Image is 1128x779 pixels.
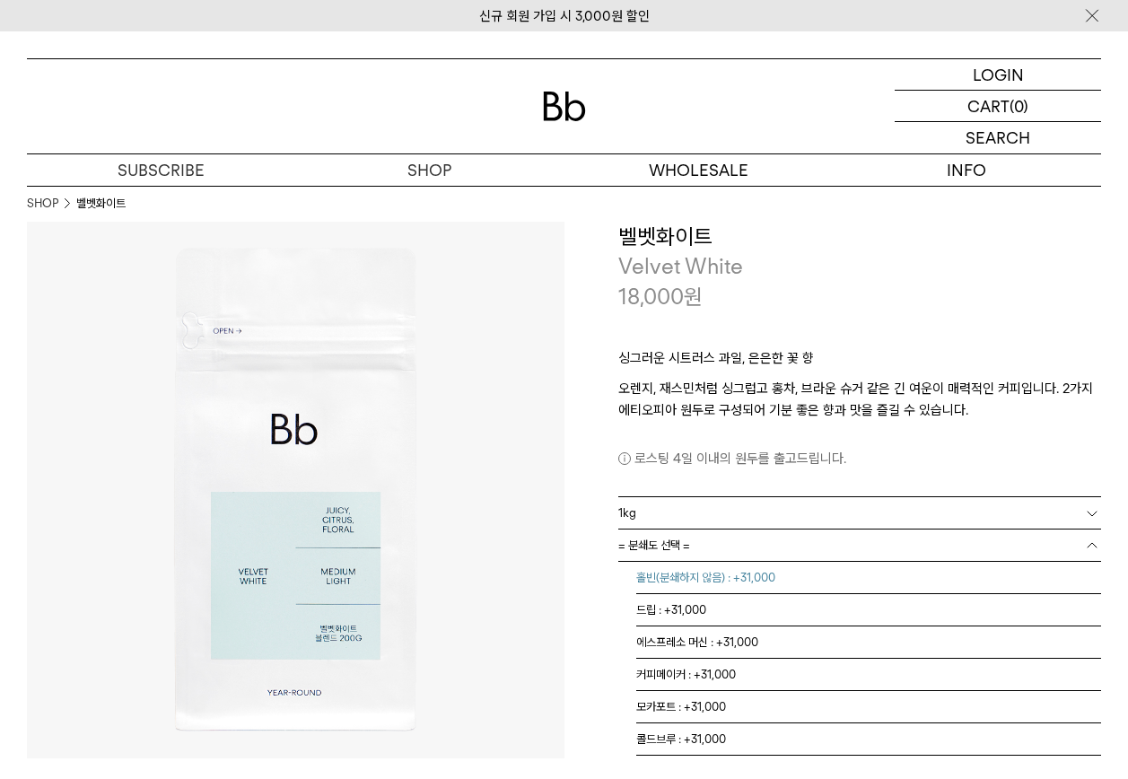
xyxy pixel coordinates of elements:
li: 홀빈(분쇄하지 않음) : +31,000 [636,562,1102,594]
li: 벨벳화이트 [76,195,126,213]
a: LOGIN [895,59,1101,91]
img: 로고 [543,92,586,121]
a: SUBSCRIBE [27,154,295,186]
p: 18,000 [618,282,703,312]
a: SHOP [295,154,564,186]
p: Velvet White [618,251,1102,282]
p: LOGIN [973,59,1024,90]
span: = 분쇄도 선택 = [618,530,690,561]
li: 모카포트 : +31,000 [636,691,1102,723]
p: 싱그러운 시트러스 과일, 은은한 꽃 향 [618,347,1102,378]
li: 드립 : +31,000 [636,594,1102,626]
a: CART (0) [895,91,1101,122]
p: SEARCH [966,122,1030,153]
img: 벨벳화이트 [27,222,564,759]
li: 커피메이커 : +31,000 [636,659,1102,691]
p: CART [967,91,1010,121]
p: 로스팅 4일 이내의 원두를 출고드립니다. [618,448,1102,469]
li: 에스프레소 머신 : +31,000 [636,626,1102,659]
li: 콜드브루 : +31,000 [636,723,1102,756]
p: WHOLESALE [564,154,833,186]
h3: 벨벳화이트 [618,222,1102,252]
p: INFO [833,154,1101,186]
span: 원 [684,284,703,310]
a: 신규 회원 가입 시 3,000원 할인 [479,8,650,24]
span: 1kg [618,497,636,529]
p: (0) [1010,91,1028,121]
a: SHOP [27,195,58,213]
p: 오렌지, 재스민처럼 싱그럽고 홍차, 브라운 슈거 같은 긴 여운이 매력적인 커피입니다. 2가지 에티오피아 원두로 구성되어 기분 좋은 향과 맛을 즐길 수 있습니다. [618,378,1102,421]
